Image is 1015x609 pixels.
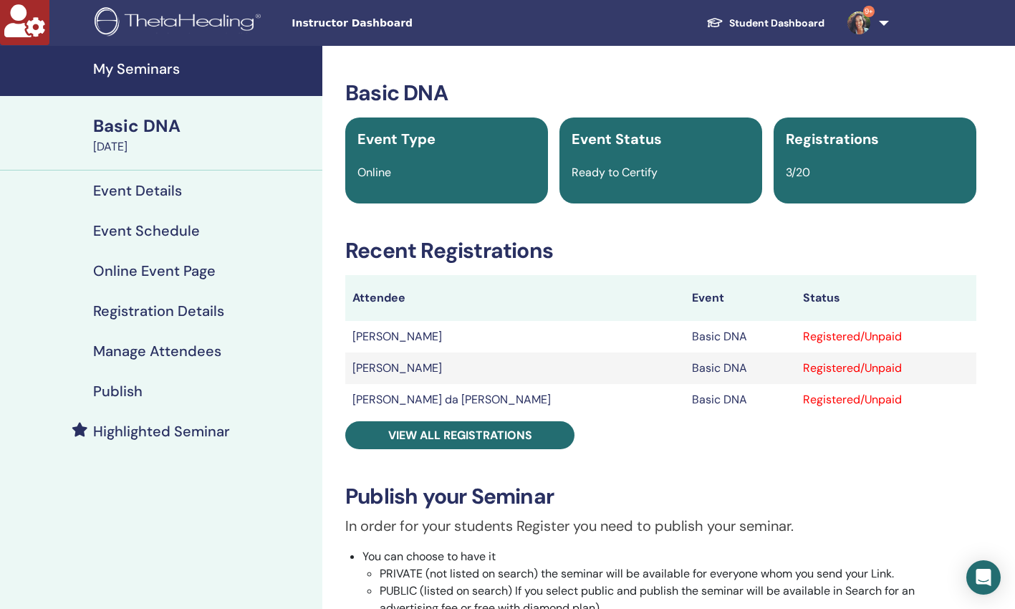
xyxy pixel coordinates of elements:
a: Basic DNA[DATE] [85,114,322,155]
span: Online [357,165,391,180]
div: Registered/Unpaid [803,391,969,408]
td: Basic DNA [685,321,796,353]
td: Basic DNA [685,384,796,416]
td: [PERSON_NAME] da [PERSON_NAME] [345,384,685,416]
h4: My Seminars [93,60,314,77]
img: default.jpg [847,11,870,34]
span: 9+ [863,6,875,17]
div: [DATE] [93,138,314,155]
img: logo.png [95,7,266,39]
th: Event [685,275,796,321]
div: Registered/Unpaid [803,328,969,345]
a: Student Dashboard [695,10,836,37]
span: 3/20 [786,165,810,180]
a: View all registrations [345,421,574,449]
th: Status [796,275,976,321]
td: [PERSON_NAME] [345,353,685,384]
h3: Recent Registrations [345,238,976,264]
h4: Online Event Page [93,262,216,279]
td: Basic DNA [685,353,796,384]
img: graduation-cap-white.svg [706,16,723,29]
h4: Publish [93,383,143,400]
div: Open Intercom Messenger [966,560,1001,595]
h4: Manage Attendees [93,342,221,360]
span: Instructor Dashboard [292,16,506,31]
td: [PERSON_NAME] [345,321,685,353]
p: In order for your students Register you need to publish your seminar. [345,515,976,537]
span: Event Status [572,130,662,148]
th: Attendee [345,275,685,321]
span: View all registrations [388,428,532,443]
h3: Publish your Seminar [345,484,976,509]
span: Ready to Certify [572,165,658,180]
h4: Event Schedule [93,222,200,239]
h4: Event Details [93,182,182,199]
h3: Basic DNA [345,80,976,106]
div: Registered/Unpaid [803,360,969,377]
li: PRIVATE (not listed on search) the seminar will be available for everyone whom you send your Link. [380,565,976,582]
span: Registrations [786,130,879,148]
span: Event Type [357,130,436,148]
h4: Registration Details [93,302,224,320]
h4: Highlighted Seminar [93,423,230,440]
div: Basic DNA [93,114,314,138]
